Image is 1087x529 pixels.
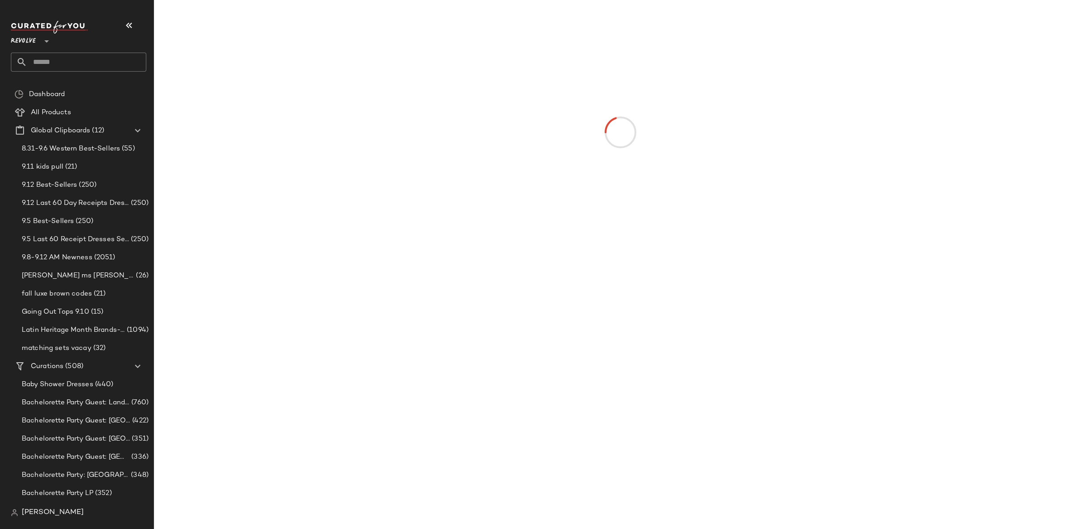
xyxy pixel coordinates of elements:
span: Bachelorette Party Guest: [GEOGRAPHIC_DATA] [22,452,130,462]
span: 9.12 Last 60 Day Receipts Dresses [22,198,129,209]
span: (760) [130,398,149,408]
img: svg%3e [11,509,18,516]
img: svg%3e [14,90,24,99]
span: (2051) [92,252,115,263]
span: (55) [120,144,135,154]
img: cfy_white_logo.C9jOOHJF.svg [11,21,88,34]
span: Curations [31,361,63,372]
span: (21) [92,289,106,299]
span: 9.11 kids pull [22,162,63,172]
span: 9.5 Last 60 Receipt Dresses Selling [22,234,129,245]
span: Bachelorette Party Guest: [GEOGRAPHIC_DATA] [22,434,130,444]
span: 9.5 Best-Sellers [22,216,74,227]
span: 9.8-9.12 AM Newness [22,252,92,263]
span: fall luxe brown codes [22,289,92,299]
span: (440) [93,379,114,390]
span: (12) [90,126,104,136]
span: Revolve [11,31,36,47]
span: Global Clipboards [31,126,90,136]
span: (352) [93,488,112,499]
span: (15) [89,307,104,317]
span: (250) [129,234,149,245]
span: (336) [130,452,149,462]
span: matching sets vacay [22,343,91,354]
span: 9.12 Best-Sellers [22,180,77,190]
span: (250) [74,216,93,227]
span: (1094) [125,325,149,335]
span: All Products [31,107,71,118]
span: [PERSON_NAME] ms [PERSON_NAME] [22,271,134,281]
span: Baby Shower Dresses [22,379,93,390]
span: Dashboard [29,89,65,100]
span: 8.31-9.6 Western Best-Sellers [22,144,120,154]
span: (21) [63,162,77,172]
span: (32) [91,343,106,354]
span: (250) [129,198,149,209]
span: Latin Heritage Month Brands- DO NOT DELETE [22,325,125,335]
span: Bachelorette Party LP [22,488,93,499]
span: (250) [77,180,96,190]
span: (26) [134,271,149,281]
span: (351) [130,434,149,444]
span: (422) [130,416,149,426]
span: Bachelorette Party: [GEOGRAPHIC_DATA] [22,470,129,480]
span: [PERSON_NAME] [22,507,84,518]
span: Going Out Tops 9.10 [22,307,89,317]
span: Bachelorette Party Guest: Landing Page [22,398,130,408]
span: Bachelorette Party Guest: [GEOGRAPHIC_DATA] [22,416,130,426]
span: (348) [129,470,149,480]
span: (508) [63,361,83,372]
